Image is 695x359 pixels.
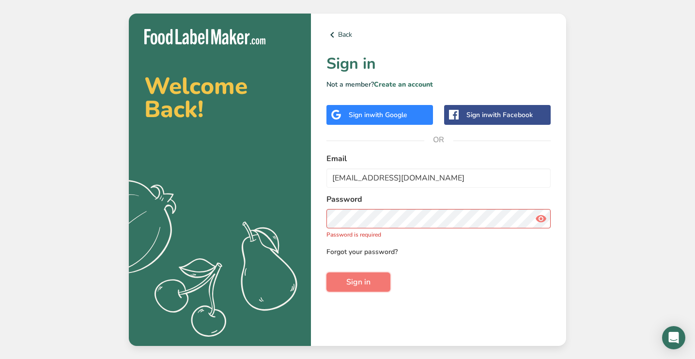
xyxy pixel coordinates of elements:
[326,194,551,205] label: Password
[326,52,551,75] h1: Sign in
[144,75,295,121] h2: Welcome Back!
[326,230,551,239] p: Password is required
[144,29,265,45] img: Food Label Maker
[326,29,551,41] a: Back
[466,110,533,120] div: Sign in
[424,125,453,154] span: OR
[326,272,390,292] button: Sign in
[487,110,533,120] span: with Facebook
[374,80,433,89] a: Create an account
[326,153,551,165] label: Email
[326,79,551,90] p: Not a member?
[370,110,407,120] span: with Google
[326,247,398,257] a: Forgot your password?
[349,110,407,120] div: Sign in
[346,276,371,288] span: Sign in
[326,168,551,188] input: Enter Your Email
[662,326,685,349] div: Open Intercom Messenger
